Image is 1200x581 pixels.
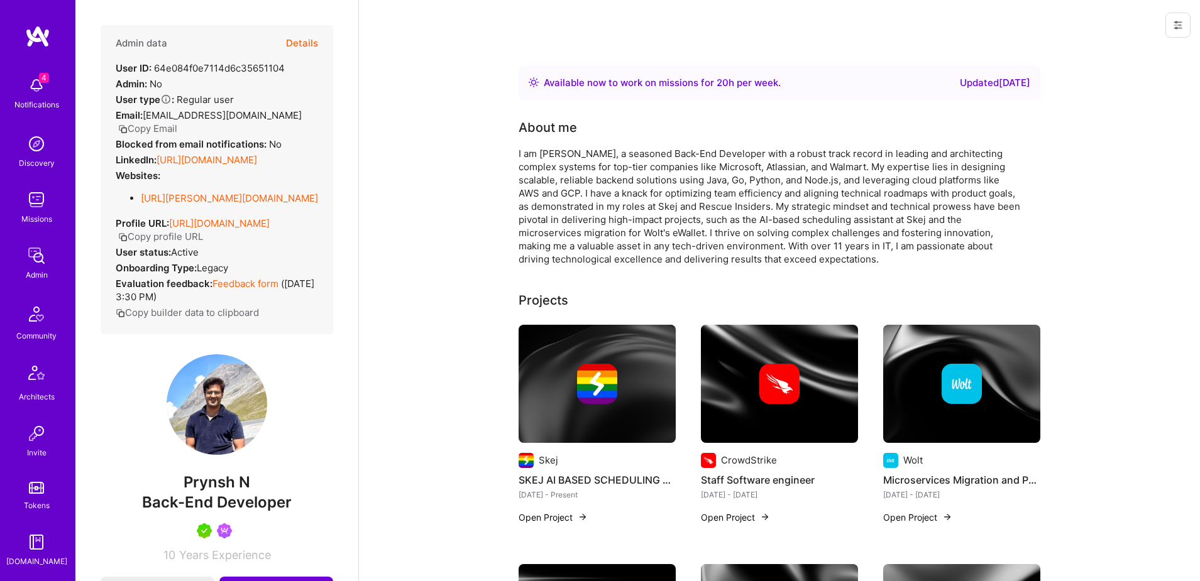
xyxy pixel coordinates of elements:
span: 4 [39,73,49,83]
span: Years Experience [179,548,271,562]
div: No [116,77,162,90]
button: Open Project [883,511,952,524]
img: A.Teamer in Residence [197,523,212,538]
div: Architects [19,390,55,403]
strong: Admin: [116,78,147,90]
div: Regular user [116,93,234,106]
div: Invite [27,446,47,459]
img: tokens [29,482,44,494]
button: Copy builder data to clipboard [116,306,259,319]
div: Updated [DATE] [960,75,1030,90]
div: [DATE] - Present [519,488,676,501]
div: CrowdStrike [721,453,777,467]
div: Available now to work on missions for h per week . [544,75,781,90]
strong: Websites: [116,170,160,182]
span: 20 [717,77,729,89]
img: arrow-right [942,512,952,522]
div: [DATE] - [DATE] [883,488,1040,501]
strong: Onboarding Type: [116,262,197,274]
div: About me [519,118,577,137]
strong: Evaluation feedback: [116,278,212,290]
div: Missions [21,212,52,225]
img: cover [883,325,1040,443]
strong: Email: [116,109,143,121]
div: No [116,138,282,151]
button: Copy Email [118,122,177,135]
img: Company logo [577,364,617,404]
i: icon Copy [116,308,125,318]
button: Copy profile URL [118,230,203,243]
strong: User ID: [116,62,151,74]
div: ( [DATE] 3:30 PM ) [116,277,318,303]
div: Skej [539,453,558,467]
img: User Avatar [167,354,267,455]
button: Details [286,25,318,62]
img: Invite [24,421,49,446]
img: logo [25,25,50,48]
h4: Microservices Migration and Payment Solutions [883,472,1040,488]
i: Help [160,94,172,105]
span: Prynsh N [101,473,333,492]
div: [DATE] - [DATE] [701,488,858,501]
div: I am [PERSON_NAME], a seasoned Back-End Developer with a robust track record in leading and archi... [519,147,1021,266]
div: [DOMAIN_NAME] [6,555,67,568]
img: cover [519,325,676,443]
img: Company logo [759,364,800,404]
div: Community [16,329,57,342]
img: teamwork [24,187,49,212]
strong: Blocked from email notifications: [116,138,269,150]
div: Notifications [14,98,59,111]
img: Community [21,299,52,329]
span: legacy [197,262,228,274]
img: Company logo [883,453,898,468]
img: arrow-right [760,512,770,522]
img: Architects [21,360,52,390]
strong: User status: [116,246,171,258]
img: Company logo [701,453,716,468]
div: Admin [26,268,48,281]
strong: User type : [116,94,174,106]
div: 64e084f0e7114d6c35651104 [116,62,285,75]
button: Open Project [519,511,588,524]
img: Availability [529,77,539,87]
div: Discovery [19,156,55,170]
strong: LinkedIn: [116,154,157,166]
span: Back-End Developer [142,493,292,511]
span: Active [171,246,199,258]
div: Wolt [903,453,923,467]
strong: Profile URL: [116,217,169,229]
img: Company logo [942,364,982,404]
img: admin teamwork [24,243,49,268]
button: Open Project [701,511,770,524]
i: icon Copy [118,124,128,134]
span: 10 [163,548,175,562]
img: Company logo [519,453,534,468]
img: bell [24,73,49,98]
h4: Staff Software engineer [701,472,858,488]
a: Feedback form [212,278,278,290]
h4: SKEJ AI BASED SCHEDULING ASSISTANT [519,472,676,488]
h4: Admin data [116,38,167,49]
img: Been on Mission [217,523,232,538]
a: [URL][PERSON_NAME][DOMAIN_NAME] [141,192,318,204]
div: Tokens [24,499,50,512]
a: [URL][DOMAIN_NAME] [157,154,257,166]
a: [URL][DOMAIN_NAME] [169,217,270,229]
div: Projects [519,291,568,310]
span: [EMAIL_ADDRESS][DOMAIN_NAME] [143,109,302,121]
img: arrow-right [578,512,588,522]
img: guide book [24,529,49,555]
img: cover [701,325,858,443]
i: icon Copy [118,232,128,242]
img: discovery [24,131,49,156]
